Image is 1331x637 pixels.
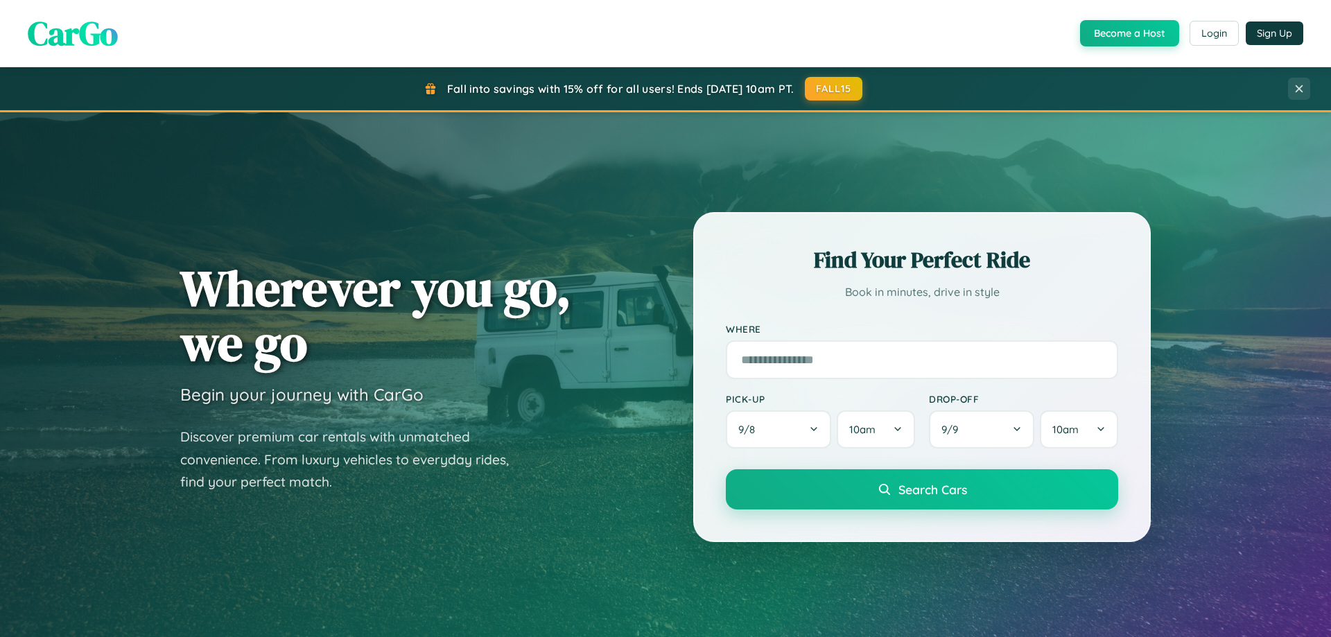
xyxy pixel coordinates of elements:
[726,282,1118,302] p: Book in minutes, drive in style
[849,423,876,436] span: 10am
[837,410,915,448] button: 10am
[1040,410,1118,448] button: 10am
[805,77,863,101] button: FALL15
[738,423,762,436] span: 9 / 8
[941,423,965,436] span: 9 / 9
[726,393,915,405] label: Pick-up
[726,410,831,448] button: 9/8
[726,245,1118,275] h2: Find Your Perfect Ride
[180,426,527,494] p: Discover premium car rentals with unmatched convenience. From luxury vehicles to everyday rides, ...
[726,469,1118,509] button: Search Cars
[28,10,118,56] span: CarGo
[180,261,571,370] h1: Wherever you go, we go
[929,410,1034,448] button: 9/9
[898,482,967,497] span: Search Cars
[1246,21,1303,45] button: Sign Up
[180,384,424,405] h3: Begin your journey with CarGo
[726,323,1118,335] label: Where
[1190,21,1239,46] button: Login
[447,82,794,96] span: Fall into savings with 15% off for all users! Ends [DATE] 10am PT.
[1080,20,1179,46] button: Become a Host
[1052,423,1079,436] span: 10am
[929,393,1118,405] label: Drop-off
